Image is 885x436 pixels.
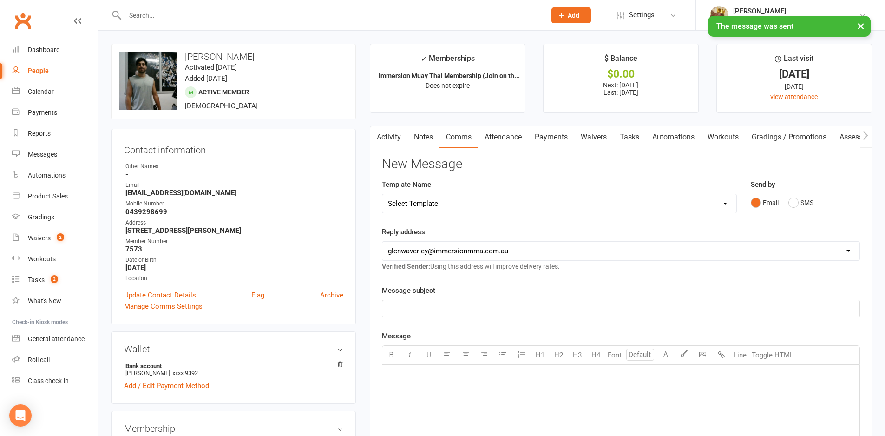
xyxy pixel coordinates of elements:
div: Waivers [28,234,51,242]
div: Address [125,218,343,227]
a: Attendance [478,126,528,148]
a: Waivers [574,126,613,148]
label: Reply address [382,226,425,238]
span: xxxx 9392 [172,370,198,377]
button: Font [605,346,624,364]
div: $0.00 [552,69,690,79]
div: Payments [28,109,57,116]
span: 2 [57,233,64,241]
div: Other Names [125,162,343,171]
div: People [28,67,49,74]
a: Tasks [613,126,646,148]
a: People [12,60,98,81]
div: Reports [28,130,51,137]
label: Message [382,330,411,342]
a: Gradings / Promotions [745,126,833,148]
a: Comms [439,126,478,148]
a: Calendar [12,81,98,102]
button: Email [751,194,779,211]
div: Workouts [28,255,56,263]
span: U [426,351,431,359]
a: Automations [646,126,701,148]
span: Settings [629,5,655,26]
a: Roll call [12,350,98,370]
button: Toggle HTML [749,346,796,364]
div: Date of Birth [125,256,343,264]
a: Activity [370,126,407,148]
strong: Immersion Muay Thai Membership (Join on th... [379,72,520,79]
strong: 0439298699 [125,208,343,216]
button: A [656,346,675,364]
a: Clubworx [11,9,34,33]
span: 2 [51,275,58,283]
div: Class check-in [28,377,69,384]
div: Member Number [125,237,343,246]
a: Workouts [701,126,745,148]
button: H3 [568,346,587,364]
strong: Bank account [125,363,339,370]
strong: - [125,170,343,178]
a: Payments [528,126,574,148]
div: The message was sent [708,16,871,37]
img: thumb_image1702011042.png [710,6,728,25]
a: Archive [320,290,343,301]
div: Dashboard [28,46,60,53]
a: Tasks 2 [12,270,98,291]
div: Location [125,274,343,283]
div: Open Intercom Messenger [9,404,32,427]
p: Next: [DATE] Last: [DATE] [552,81,690,96]
div: What's New [28,297,61,304]
a: What's New [12,291,98,311]
i: ✓ [420,54,426,63]
span: Active member [198,88,249,96]
div: [PERSON_NAME] [733,7,859,15]
button: Add [551,7,591,23]
div: Last visit [775,53,813,69]
button: SMS [788,194,813,211]
a: Workouts [12,249,98,270]
div: Messages [28,151,57,158]
button: H2 [550,346,568,364]
label: Template Name [382,179,431,190]
a: Notes [407,126,439,148]
a: General attendance kiosk mode [12,329,98,350]
a: Gradings [12,207,98,228]
a: Manage Comms Settings [124,301,203,312]
strong: [EMAIL_ADDRESS][DOMAIN_NAME] [125,189,343,197]
div: Calendar [28,88,54,95]
span: Does not expire [426,82,470,89]
h3: Wallet [124,344,343,354]
a: Reports [12,123,98,144]
button: H1 [531,346,550,364]
a: Dashboard [12,40,98,60]
span: Add [568,12,579,19]
strong: 7573 [125,245,343,253]
a: Automations [12,165,98,186]
div: Immersion MMA [PERSON_NAME] Waverley [733,15,859,24]
img: image1740385860.png [119,52,177,110]
strong: Verified Sender: [382,263,430,270]
time: Added [DATE] [185,74,227,83]
input: Default [626,349,654,361]
h3: [PERSON_NAME] [119,52,348,62]
div: Tasks [28,276,45,284]
button: U [420,346,438,364]
a: view attendance [770,93,818,100]
a: Payments [12,102,98,123]
a: Add / Edit Payment Method [124,380,209,391]
div: $ Balance [604,53,637,69]
div: Roll call [28,356,50,363]
button: × [852,16,869,36]
h3: Contact information [124,141,343,155]
strong: [STREET_ADDRESS][PERSON_NAME] [125,226,343,235]
a: Waivers 2 [12,228,98,249]
div: General attendance [28,335,85,343]
div: Product Sales [28,192,68,200]
span: Using this address will improve delivery rates. [382,263,560,270]
div: Email [125,181,343,190]
div: Gradings [28,213,54,221]
a: Messages [12,144,98,165]
strong: [DATE] [125,264,343,272]
a: Update Contact Details [124,290,196,301]
label: Message subject [382,285,435,296]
